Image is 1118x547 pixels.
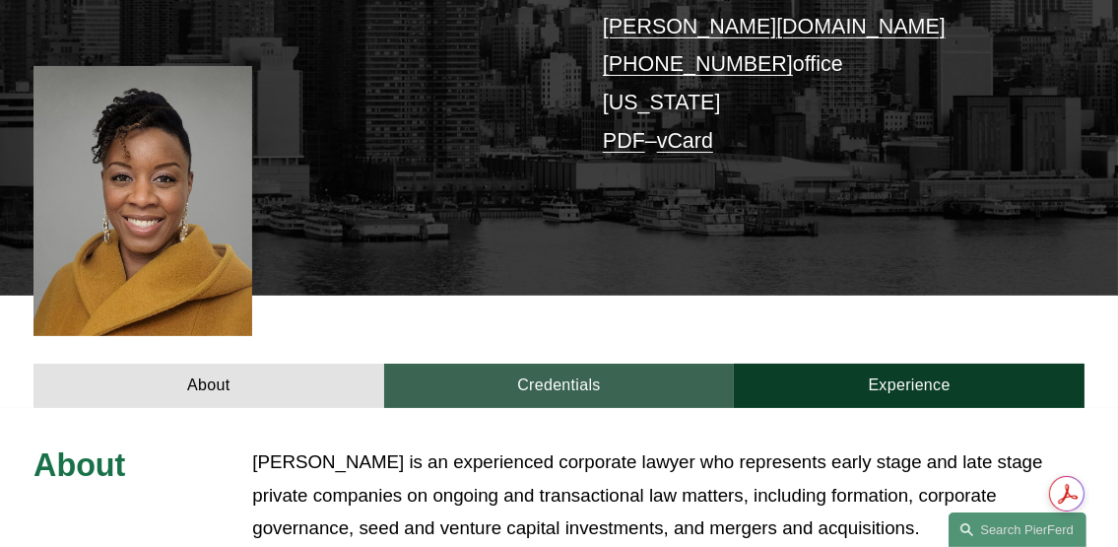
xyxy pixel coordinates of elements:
[252,445,1085,545] p: [PERSON_NAME] is an experienced corporate lawyer who represents early stage and late stage privat...
[33,447,125,483] span: About
[603,129,645,153] a: PDF
[734,364,1085,409] a: Experience
[603,52,793,76] a: [PHONE_NUMBER]
[384,364,735,409] a: Credentials
[657,129,713,153] a: vCard
[33,364,384,409] a: About
[949,513,1086,547] a: Search this site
